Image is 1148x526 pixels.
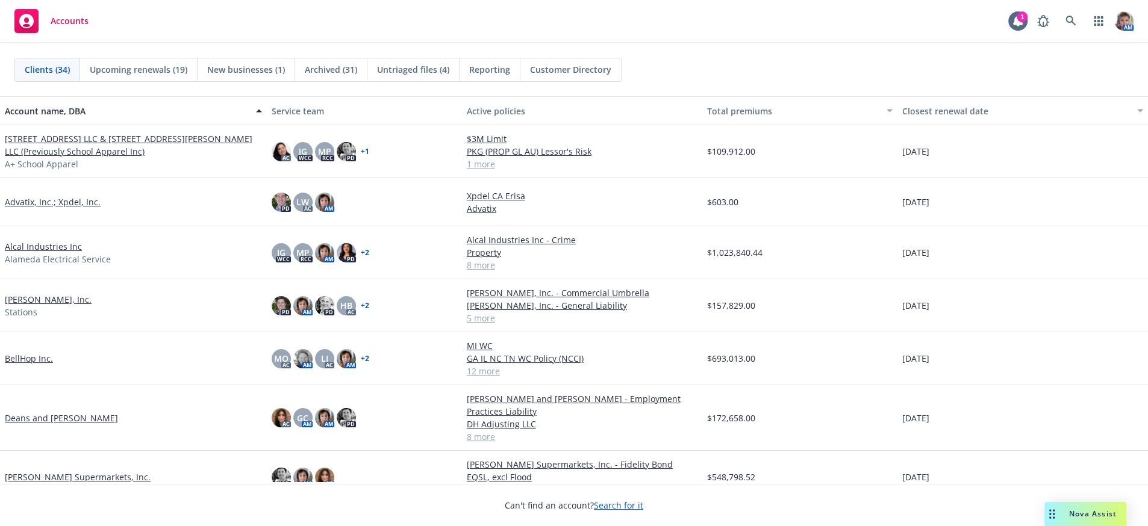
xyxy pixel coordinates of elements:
[505,499,643,512] span: Can't find an account?
[467,339,698,352] a: MI WC
[340,299,352,312] span: HB
[272,408,291,427] img: photo
[467,105,698,117] div: Active policies
[707,105,879,117] div: Total premiums
[296,196,309,208] span: LW
[315,296,334,315] img: photo
[707,196,738,208] span: $603.00
[707,246,763,259] span: $1,023,840.44
[315,243,334,262] img: photo
[467,430,698,443] a: 8 more
[293,296,313,315] img: photo
[5,132,262,158] a: [STREET_ADDRESS] LLC & [STREET_ADDRESS][PERSON_NAME] LLC (Previously School Apparel Inc)
[1031,9,1055,33] a: Report a Bug
[315,193,334,212] img: photo
[5,240,82,253] a: Alcal Industries Inc
[902,145,929,158] span: [DATE]
[902,352,929,365] span: [DATE]
[469,63,510,76] span: Reporting
[902,299,929,312] span: [DATE]
[467,202,698,215] a: Advatix
[321,352,328,365] span: LI
[707,352,755,365] span: $693,013.00
[277,246,285,259] span: JG
[902,196,929,208] span: [DATE]
[296,246,310,259] span: MP
[902,471,929,483] span: [DATE]
[272,105,457,117] div: Service team
[467,352,698,365] a: GA IL NC TN WC Policy (NCCI)
[467,190,698,202] a: Xpdel CA Erisa
[272,142,291,161] img: photo
[530,63,611,76] span: Customer Directory
[467,418,698,430] a: DH Adjusting LLC
[5,105,249,117] div: Account name, DBA
[361,249,369,256] a: + 2
[467,145,698,158] a: PKG (PROP GL AU) Lessor's Risk
[462,96,703,125] button: Active policies
[5,412,118,424] a: Deans and [PERSON_NAME]
[1044,502,1126,526] button: Nova Assist
[5,306,37,318] span: Stations
[318,145,331,158] span: MP
[293,468,313,487] img: photo
[299,145,307,158] span: JG
[267,96,462,125] button: Service team
[5,293,92,306] a: [PERSON_NAME], Inc.
[337,142,356,161] img: photo
[594,500,643,511] a: Search for it
[467,259,698,271] a: 8 more
[1017,11,1028,22] div: 1
[707,412,755,424] span: $172,658.00
[467,458,698,471] a: [PERSON_NAME] Supermarkets, Inc. - Fidelity Bond
[361,355,369,362] a: + 2
[902,105,1130,117] div: Closest renewal date
[274,352,289,365] span: MQ
[707,471,755,483] span: $548,798.52
[272,468,291,487] img: photo
[315,468,334,487] img: photo
[5,471,151,483] a: [PERSON_NAME] Supermarkets, Inc.
[51,16,89,26] span: Accounts
[467,132,698,145] a: $3M Limit
[467,158,698,170] a: 1 more
[337,408,356,427] img: photo
[467,299,698,312] a: [PERSON_NAME], Inc. - General Liability
[702,96,897,125] button: Total premiums
[293,349,313,368] img: photo
[5,196,101,208] a: Advatix, Inc.; Xpdel, Inc.
[902,412,929,424] span: [DATE]
[1087,9,1111,33] a: Switch app
[337,243,356,262] img: photo
[207,63,285,76] span: New businesses (1)
[5,253,111,265] span: Alameda Electrical Service
[10,4,93,38] a: Accounts
[90,63,187,76] span: Upcoming renewals (19)
[707,299,755,312] span: $157,829.00
[5,158,78,170] span: A+ School Apparel
[361,302,369,309] a: + 2
[337,349,356,368] img: photo
[305,63,357,76] span: Archived (31)
[272,193,291,212] img: photo
[902,246,929,259] span: [DATE]
[297,412,308,424] span: GC
[467,312,698,324] a: 5 more
[467,392,698,418] a: [PERSON_NAME] and [PERSON_NAME] - Employment Practices Liability
[5,352,53,365] a: BellHop Inc.
[467,365,698,377] a: 12 more
[377,63,449,76] span: Untriaged files (4)
[1069,509,1117,519] span: Nova Assist
[272,296,291,315] img: photo
[467,234,698,246] a: Alcal Industries Inc - Crime
[1059,9,1083,33] a: Search
[467,286,698,299] a: [PERSON_NAME], Inc. - Commercial Umbrella
[1044,502,1059,526] div: Drag to move
[1114,11,1134,31] img: photo
[361,148,369,155] a: + 1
